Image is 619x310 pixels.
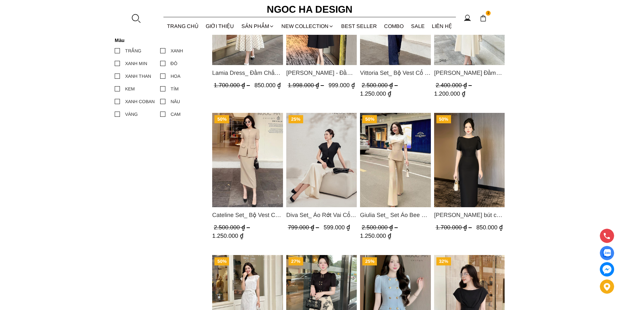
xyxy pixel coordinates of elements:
div: NÂU [171,98,180,105]
span: 2.400.000 ₫ [435,82,473,88]
a: Link to Lamia Dress_ Đầm Chấm Bi Cổ Vest Màu Kem D1003 [212,68,283,77]
span: [PERSON_NAME] Đầm Cổ Vest Cài Hoa Tùng May Gân Nổi Kèm Đai Màu Bee D952 [434,68,505,77]
div: XANH MIN [125,60,147,67]
a: TRANG CHỦ [163,18,202,35]
a: Combo [380,18,407,35]
div: TRẮNG [125,47,141,54]
a: Link to Diva Set_ Áo Rớt Vai Cổ V, Chân Váy Lụa Đuôi Cá A1078+CV134 [286,210,357,220]
span: Giulia Set_ Set Áo Bee Mix Cổ Trắng Đính Cúc Quần Loe BQ014 [360,210,431,220]
a: Link to Cateline Set_ Bộ Vest Cổ V Đính Cúc Nhí Chân Váy Bút Chì BJ127 [212,210,283,220]
img: Cateline Set_ Bộ Vest Cổ V Đính Cúc Nhí Chân Váy Bút Chì BJ127 [212,113,283,207]
span: Lamia Dress_ Đầm Chấm Bi Cổ Vest Màu Kem D1003 [212,68,283,77]
div: XANH [171,47,183,54]
img: Diva Set_ Áo Rớt Vai Cổ V, Chân Váy Lụa Đuôi Cá A1078+CV134 [286,113,357,207]
div: ĐỎ [171,60,177,67]
span: 2.500.000 ₫ [362,82,399,88]
span: 1.250.000 ₫ [212,233,243,239]
span: [PERSON_NAME] - Đầm Vest Dáng Xòe Kèm Đai D713 [286,68,357,77]
a: Product image - Giulia Set_ Set Áo Bee Mix Cổ Trắng Đính Cúc Quần Loe BQ014 [360,113,431,207]
a: GIỚI THIỆU [202,18,238,35]
span: 1.998.000 ₫ [288,82,325,88]
a: Link to Irene Dress - Đầm Vest Dáng Xòe Kèm Đai D713 [286,68,357,77]
span: [PERSON_NAME] bút chì ,tay nụ hồng ,bồng đầu tay màu đen D727 [434,210,505,220]
span: Cateline Set_ Bộ Vest Cổ V Đính Cúc Nhí Chân Váy Bút Chì BJ127 [212,210,283,220]
a: Product image - Alice Dress_Đầm bút chì ,tay nụ hồng ,bồng đầu tay màu đen D727 [434,113,505,207]
a: SALE [407,18,429,35]
a: Display image [600,246,614,260]
div: KEM [125,85,135,92]
div: XANH COBAN [125,98,155,105]
span: 1.700.000 ₫ [435,224,473,231]
a: LIÊN HỆ [428,18,456,35]
a: Link to Louisa Dress_ Đầm Cổ Vest Cài Hoa Tùng May Gân Nổi Kèm Đai Màu Bee D952 [434,68,505,77]
span: 2 [486,11,491,16]
img: img-CART-ICON-ksit0nf1 [480,15,487,22]
a: Link to Vittoria Set_ Bộ Vest Cổ V Quần Suông Kẻ Sọc BQ013 [360,68,431,77]
h4: Màu [115,37,201,43]
img: Alice Dress_Đầm bút chì ,tay nụ hồng ,bồng đầu tay màu đen D727 [434,113,505,207]
span: 850.000 ₫ [254,82,281,88]
div: VÀNG [125,111,138,118]
div: SẢN PHẨM [238,18,278,35]
span: 1.250.000 ₫ [360,90,391,97]
a: Product image - Diva Set_ Áo Rớt Vai Cổ V, Chân Váy Lụa Đuôi Cá A1078+CV134 [286,113,357,207]
div: XANH THAN [125,73,151,80]
img: Display image [603,249,611,257]
a: BEST SELLER [338,18,381,35]
a: Ngoc Ha Design [261,2,358,17]
a: Product image - Cateline Set_ Bộ Vest Cổ V Đính Cúc Nhí Chân Váy Bút Chì BJ127 [212,113,283,207]
a: Link to Alice Dress_Đầm bút chì ,tay nụ hồng ,bồng đầu tay màu đen D727 [434,210,505,220]
span: 1.250.000 ₫ [360,233,391,239]
div: HOA [171,73,180,80]
div: CAM [171,111,181,118]
span: 1.200.000 ₫ [434,90,465,97]
span: Diva Set_ Áo Rớt Vai Cổ V, Chân Váy Lụa Đuôi Cá A1078+CV134 [286,210,357,220]
span: 999.000 ₫ [328,82,355,88]
span: 599.000 ₫ [323,224,350,231]
div: TÍM [171,85,179,92]
span: 1.700.000 ₫ [214,82,251,88]
span: 850.000 ₫ [476,224,502,231]
span: 2.500.000 ₫ [362,224,399,231]
span: 799.000 ₫ [288,224,320,231]
a: NEW COLLECTION [278,18,338,35]
span: Vittoria Set_ Bộ Vest Cổ V Quần Suông Kẻ Sọc BQ013 [360,68,431,77]
a: messenger [600,262,614,276]
span: 2.500.000 ₫ [214,224,251,231]
a: Link to Giulia Set_ Set Áo Bee Mix Cổ Trắng Đính Cúc Quần Loe BQ014 [360,210,431,220]
img: Giulia Set_ Set Áo Bee Mix Cổ Trắng Đính Cúc Quần Loe BQ014 [360,113,431,207]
